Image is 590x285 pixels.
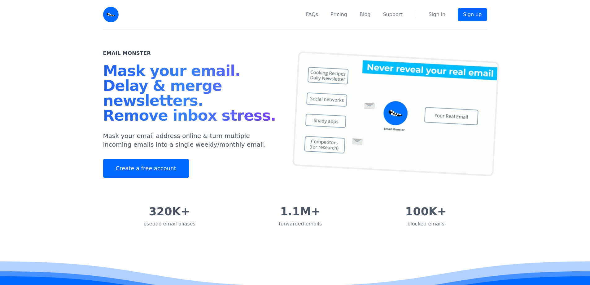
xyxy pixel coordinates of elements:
[405,220,447,228] div: blocked emails
[279,205,322,218] div: 1.1M+
[383,11,402,18] a: Support
[360,11,370,18] a: Blog
[103,50,151,57] h2: Email Monster
[103,7,119,22] img: Email Monster
[279,220,322,228] div: forwarded emails
[458,8,487,21] a: Sign up
[143,220,195,228] div: pseudo email aliases
[429,11,446,18] a: Sign in
[103,131,280,149] p: Mask your email address online & turn multiple incoming emails into a single weekly/monthly email.
[103,63,280,125] h1: Mask your email. Delay & merge newsletters. Remove inbox stress.
[330,11,347,18] a: Pricing
[292,51,499,176] img: temp mail, free temporary mail, Temporary Email
[405,205,447,218] div: 100K+
[143,205,195,218] div: 320K+
[306,11,318,18] a: FAQs
[103,159,189,178] a: Create a free account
